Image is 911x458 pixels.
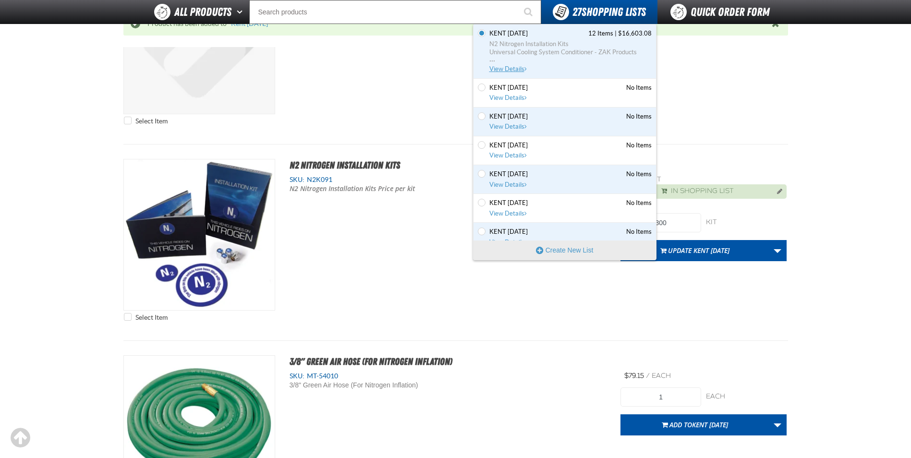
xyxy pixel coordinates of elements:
[290,356,452,367] a: 3/8" Green Air Hose (For Nitrogen Inflation)
[489,199,528,207] span: Kent 1.6.2022
[692,420,728,429] span: Kent [DATE]
[769,185,785,196] button: Manage current product in the Shopping List
[124,117,168,126] label: Select Item
[487,170,652,189] a: Kent 12.16.2021 is empty. View Details
[487,29,652,73] a: Kent 9.9.2021 contains 12 items. Total cost is $16,603.08. Click to see all items, discounts, tax...
[626,112,652,121] span: No Items
[489,170,528,179] span: Kent 12.16.2021
[290,381,480,390] div: 3/8" Green Air Hose (For Nitrogen Inflation)
[669,420,728,429] span: Add to
[290,175,607,184] div: SKU:
[304,372,338,380] span: MT-54010
[626,199,652,207] span: No Items
[706,218,787,227] div: kit
[124,117,132,124] input: Select Item
[489,239,528,246] span: View Details
[489,65,528,72] span: View Details
[620,240,769,261] button: Update Kent [DATE]
[489,84,528,92] span: Kent 10.22.2021
[124,159,275,310] : View Details of the N2 Nitrogen Installation Kits
[290,159,400,171] a: N2 Nitrogen Installation Kits
[620,414,769,435] button: Add toKent [DATE]
[489,40,652,48] span: N2 Nitrogen Installation Kits
[474,241,656,260] button: Create New List. Opens a popup
[652,372,671,380] span: each
[624,372,644,380] span: $79.15
[487,112,652,131] a: Kent 11.24.2021 is empty. View Details
[671,187,734,196] span: In Shopping List
[489,57,652,60] span: ...
[620,387,701,407] input: Product Quantity
[489,94,528,101] span: View Details
[706,392,787,401] div: each
[473,24,656,260] div: You have 27 Shopping Lists. Open to view details
[487,228,652,246] a: Kent 1.21.2022 is empty. View Details
[768,414,787,435] a: More Actions
[489,29,528,38] span: Kent 9.9.2021
[572,5,646,19] span: Shopping Lists
[290,184,480,193] p: N2 Nitrogen Installation Kits Price per kit
[124,159,275,310] img: N2 Nitrogen Installation Kits
[572,5,582,19] strong: 27
[618,29,652,38] span: $16,603.08
[489,141,528,150] span: Kent 12.10.2021
[487,199,652,217] a: Kent 1.6.2022 is empty. View Details
[489,210,528,217] span: View Details
[768,240,787,261] a: More Actions
[290,372,607,381] div: SKU:
[489,48,652,57] span: Universal Cooling System Conditioner - ZAK Products
[231,20,268,27] a: Kent [DATE]
[489,181,528,188] span: View Details
[10,427,31,448] div: Scroll to the top
[487,141,652,160] a: Kent 12.10.2021 is empty. View Details
[626,170,652,179] span: No Items
[626,141,652,150] span: No Items
[489,112,528,121] span: Kent 11.24.2021
[489,123,528,130] span: View Details
[174,3,231,21] span: All Products
[489,152,528,159] span: View Details
[304,176,332,183] span: N2K091
[626,228,652,236] span: No Items
[588,29,613,38] span: 12 Items
[620,213,701,232] input: Product Quantity
[124,313,132,321] input: Select Item
[489,228,528,236] span: Kent 1.21.2022
[487,84,652,102] a: Kent 10.22.2021 is empty. View Details
[124,313,168,322] label: Select Item
[646,372,650,380] span: /
[626,84,652,92] span: No Items
[615,30,617,37] span: |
